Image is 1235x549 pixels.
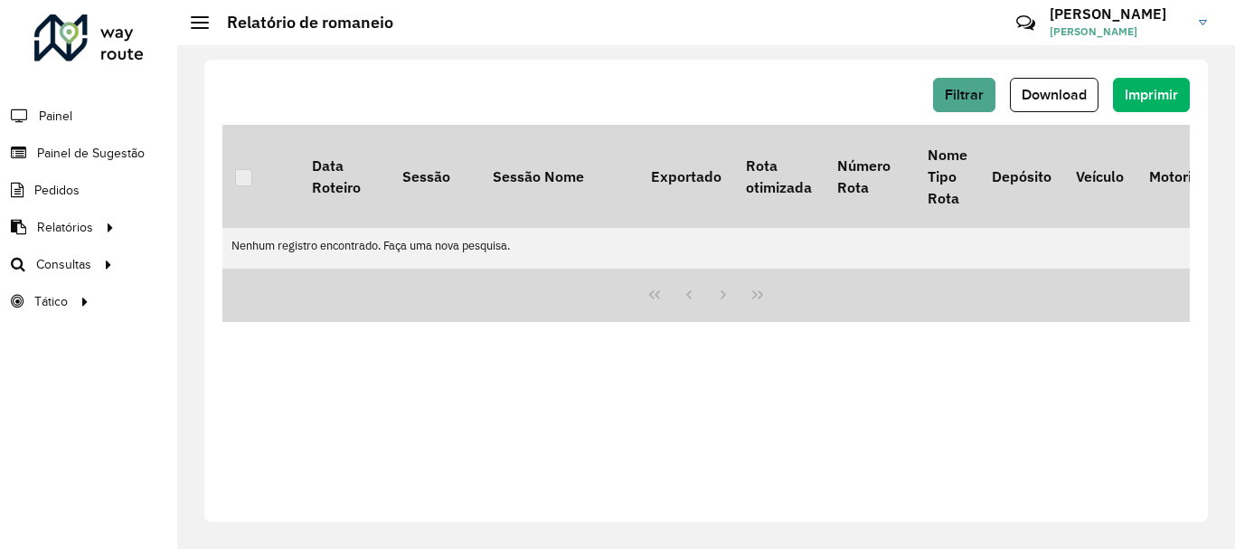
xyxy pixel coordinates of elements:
[1006,4,1045,43] a: Contato Rápido
[915,125,979,228] th: Nome Tipo Rota
[1010,78,1098,112] button: Download
[37,144,145,163] span: Painel de Sugestão
[1136,125,1224,228] th: Motorista
[390,125,480,228] th: Sessão
[209,13,393,33] h2: Relatório de romaneio
[979,125,1063,228] th: Depósito
[1050,24,1185,40] span: [PERSON_NAME]
[1125,87,1178,102] span: Imprimir
[825,125,915,228] th: Número Rota
[933,78,995,112] button: Filtrar
[1113,78,1190,112] button: Imprimir
[480,125,638,228] th: Sessão Nome
[945,87,984,102] span: Filtrar
[638,125,733,228] th: Exportado
[39,107,72,126] span: Painel
[36,255,91,274] span: Consultas
[34,181,80,200] span: Pedidos
[37,218,93,237] span: Relatórios
[733,125,824,228] th: Rota otimizada
[1064,125,1136,228] th: Veículo
[1050,5,1185,23] h3: [PERSON_NAME]
[34,292,68,311] span: Tático
[1022,87,1087,102] span: Download
[299,125,390,228] th: Data Roteiro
